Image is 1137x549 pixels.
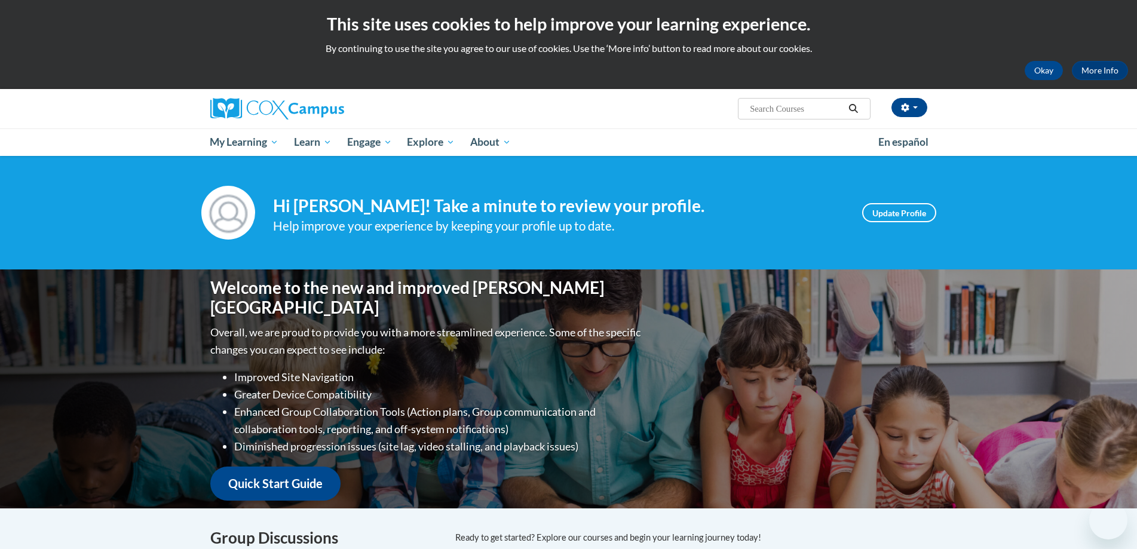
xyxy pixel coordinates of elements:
p: Overall, we are proud to provide you with a more streamlined experience. Some of the specific cha... [210,324,643,358]
button: Account Settings [891,98,927,117]
li: Enhanced Group Collaboration Tools (Action plans, Group communication and collaboration tools, re... [234,403,643,438]
li: Improved Site Navigation [234,369,643,386]
a: Quick Start Guide [210,467,341,501]
h1: Welcome to the new and improved [PERSON_NAME][GEOGRAPHIC_DATA] [210,278,643,318]
span: My Learning [210,135,278,149]
p: By continuing to use the site you agree to our use of cookies. Use the ‘More info’ button to read... [9,42,1128,55]
a: Cox Campus [210,98,437,119]
img: Profile Image [201,186,255,240]
li: Diminished progression issues (site lag, video stalling, and playback issues) [234,438,643,455]
h4: Hi [PERSON_NAME]! Take a minute to review your profile. [273,196,844,216]
button: Okay [1025,61,1063,80]
span: Learn [294,135,332,149]
li: Greater Device Compatibility [234,386,643,403]
a: Learn [286,128,339,156]
a: Explore [399,128,462,156]
input: Search Courses [749,102,844,116]
a: Engage [339,128,400,156]
iframe: Button to launch messaging window [1089,501,1127,539]
span: Explore [407,135,455,149]
span: En español [878,136,928,148]
a: En español [871,130,936,155]
a: About [462,128,519,156]
h2: This site uses cookies to help improve your learning experience. [9,12,1128,36]
span: About [470,135,511,149]
div: Main menu [192,128,945,156]
div: Help improve your experience by keeping your profile up to date. [273,216,844,236]
a: Update Profile [862,203,936,222]
img: Cox Campus [210,98,344,119]
button: Search [844,102,862,116]
span: Engage [347,135,392,149]
a: More Info [1072,61,1128,80]
a: My Learning [203,128,287,156]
